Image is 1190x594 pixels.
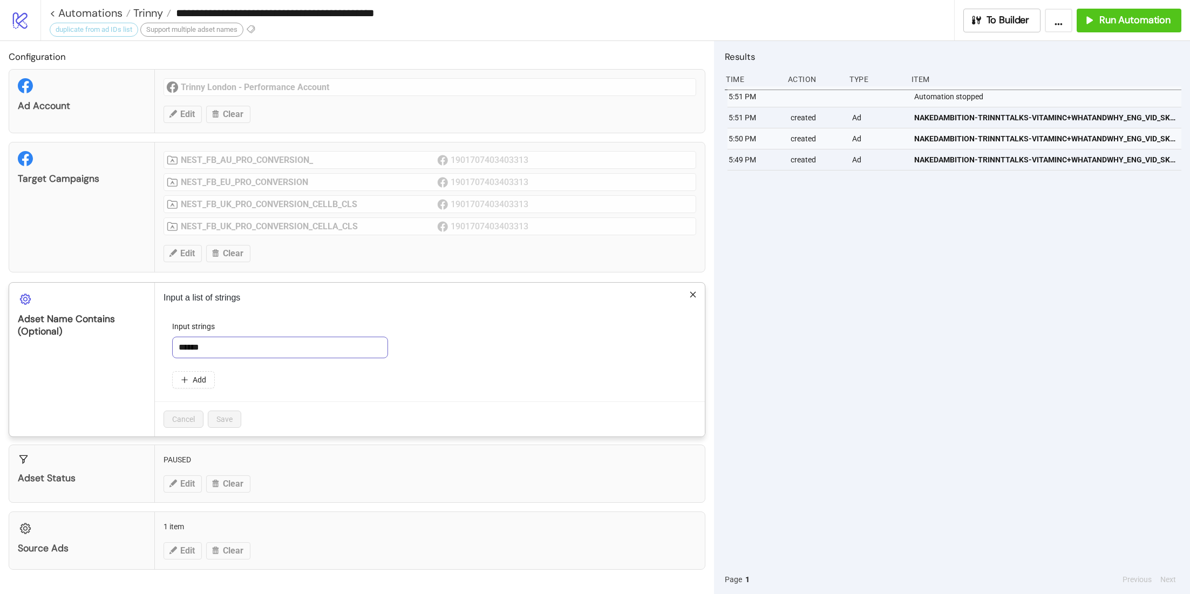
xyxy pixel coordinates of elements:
[742,573,753,585] button: 1
[50,8,131,18] a: < Automations
[910,69,1182,90] div: Item
[50,23,138,37] div: duplicate from ad IDs list
[848,69,903,90] div: Type
[164,411,203,428] button: Cancel
[727,128,782,149] div: 5:50 PM
[914,149,1177,170] a: NAKEDAMBITION-TRINNTTALKS-VITAMINC+WHATANDWHY_ENG_VID_SKINCARE_SP_07102025_CC_SC7_USP11_TL_
[914,112,1177,124] span: NAKEDAMBITION-TRINNTTALKS-VITAMINC+WHATANDWHY_ENG_VID_SKINCARE_SP_07102025_CC_SC7_USP11_TL_
[18,313,146,338] div: Adset Name contains (optional)
[725,573,742,585] span: Page
[172,320,222,332] label: Input strings
[1099,14,1171,26] span: Run Automation
[987,14,1030,26] span: To Builder
[913,86,1185,107] div: Automation stopped
[1045,9,1072,32] button: ...
[172,371,215,388] button: Add
[208,411,241,428] button: Save
[1119,573,1155,585] button: Previous
[851,128,906,149] div: Ad
[725,69,779,90] div: Time
[914,133,1177,145] span: NAKEDAMBITION-TRINNTTALKS-VITAMINC+WHATANDWHY_ENG_VID_SKINCARE_SP_07102025_CC_SC7_USP11_TL_
[727,107,782,128] div: 5:51 PM
[193,375,206,384] span: Add
[727,86,782,107] div: 5:51 PM
[914,128,1177,149] a: NAKEDAMBITION-TRINNTTALKS-VITAMINC+WHATANDWHY_ENG_VID_SKINCARE_SP_07102025_CC_SC7_USP11_TL_
[790,149,844,170] div: created
[790,107,844,128] div: created
[9,50,705,64] h2: Configuration
[787,69,841,90] div: Action
[727,149,782,170] div: 5:49 PM
[914,107,1177,128] a: NAKEDAMBITION-TRINNTTALKS-VITAMINC+WHATANDWHY_ENG_VID_SKINCARE_SP_07102025_CC_SC7_USP11_TL_
[131,6,163,20] span: Trinny
[725,50,1181,64] h2: Results
[790,128,844,149] div: created
[914,154,1177,166] span: NAKEDAMBITION-TRINNTTALKS-VITAMINC+WHATANDWHY_ENG_VID_SKINCARE_SP_07102025_CC_SC7_USP11_TL_
[1077,9,1181,32] button: Run Automation
[851,149,906,170] div: Ad
[851,107,906,128] div: Ad
[689,291,697,298] span: close
[1157,573,1179,585] button: Next
[140,23,243,37] div: Support multiple adset names
[131,8,171,18] a: Trinny
[963,9,1041,32] button: To Builder
[164,291,696,304] p: Input a list of strings
[181,376,188,384] span: plus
